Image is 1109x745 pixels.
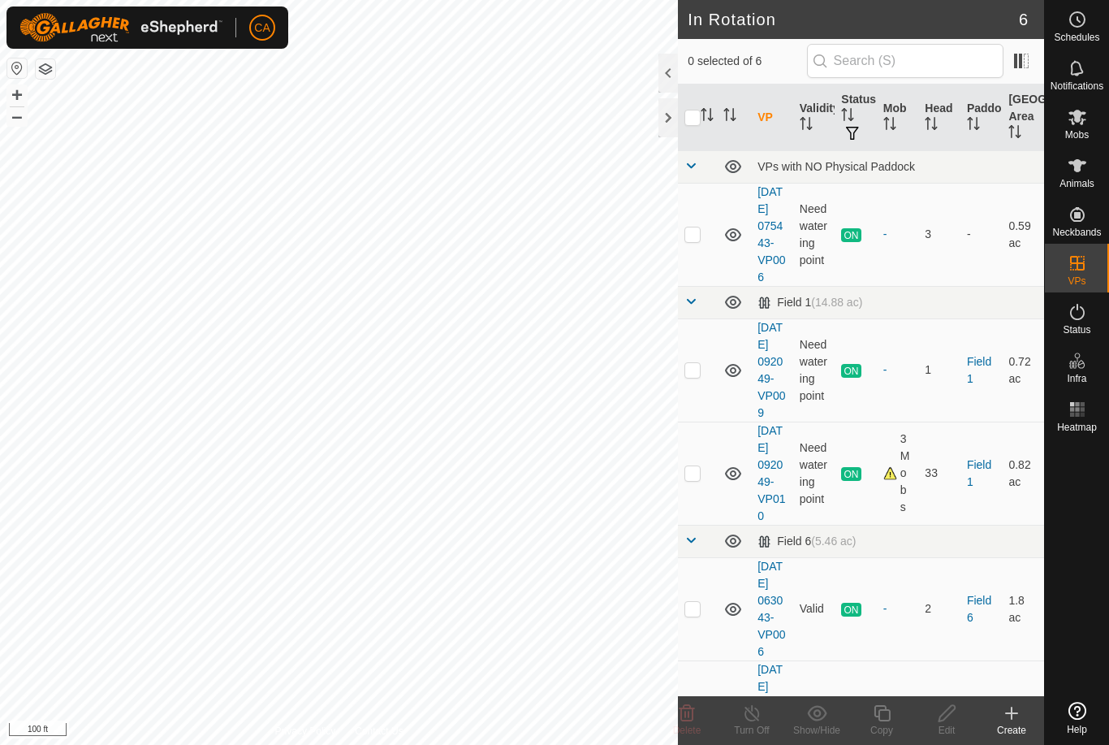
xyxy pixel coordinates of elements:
[1063,325,1090,335] span: Status
[355,724,403,739] a: Contact Us
[757,535,856,548] div: Field 6
[1019,7,1028,32] span: 6
[811,535,856,548] span: (5.46 ac)
[979,723,1044,738] div: Create
[793,183,835,286] td: Need watering point
[784,723,849,738] div: Show/Hide
[1002,557,1044,661] td: 1.8 ac
[967,594,991,624] a: Field 6
[723,110,736,123] p-sorticon: Activate to sort
[883,431,913,516] div: 3 Mobs
[883,600,913,617] div: -
[7,58,27,78] button: Reset Map
[967,119,980,132] p-sorticon: Activate to sort
[877,84,919,151] th: Mob
[751,84,793,151] th: VP
[811,296,862,309] span: (14.88 ac)
[757,185,785,284] a: [DATE] 075443-VP006
[918,557,960,661] td: 2
[793,557,835,661] td: Valid
[275,724,336,739] a: Privacy Policy
[793,422,835,525] td: Need watering point
[757,560,785,658] a: [DATE] 063043-VP006
[849,723,914,738] div: Copy
[793,84,835,151] th: Validity
[967,355,991,385] a: Field 1
[1045,695,1109,741] a: Help
[883,226,913,243] div: -
[1057,422,1097,432] span: Heatmap
[914,723,979,738] div: Edit
[793,318,835,422] td: Need watering point
[883,362,913,379] div: -
[7,106,27,126] button: –
[1054,32,1099,42] span: Schedules
[918,183,960,286] td: 3
[960,84,1003,151] th: Paddock
[1068,276,1085,286] span: VPs
[1067,374,1086,383] span: Infra
[1051,81,1103,91] span: Notifications
[757,321,785,419] a: [DATE] 092049-VP009
[1002,84,1044,151] th: [GEOGRAPHIC_DATA] Area
[841,228,861,242] span: ON
[918,422,960,525] td: 33
[1067,725,1087,734] span: Help
[1002,422,1044,525] td: 0.82 ac
[673,725,701,736] span: Delete
[1002,318,1044,422] td: 0.72 ac
[800,119,813,132] p-sorticon: Activate to sort
[1008,128,1021,141] p-sorticon: Activate to sort
[757,160,1038,173] div: VPs with NO Physical Paddock
[1002,183,1044,286] td: 0.59 ac
[688,10,1019,29] h2: In Rotation
[967,458,991,488] a: Field 1
[701,110,714,123] p-sorticon: Activate to sort
[688,53,806,70] span: 0 selected of 6
[841,110,854,123] p-sorticon: Activate to sort
[925,119,938,132] p-sorticon: Activate to sort
[918,318,960,422] td: 1
[254,19,270,37] span: CA
[841,603,861,617] span: ON
[7,85,27,105] button: +
[36,59,55,79] button: Map Layers
[719,723,784,738] div: Turn Off
[1059,179,1094,188] span: Animals
[1052,227,1101,237] span: Neckbands
[960,183,1003,286] td: -
[841,467,861,481] span: ON
[1065,130,1089,140] span: Mobs
[19,13,222,42] img: Gallagher Logo
[918,84,960,151] th: Head
[841,364,861,378] span: ON
[757,424,785,522] a: [DATE] 092049-VP010
[757,296,862,310] div: Field 1
[883,119,896,132] p-sorticon: Activate to sort
[835,84,877,151] th: Status
[807,44,1003,78] input: Search (S)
